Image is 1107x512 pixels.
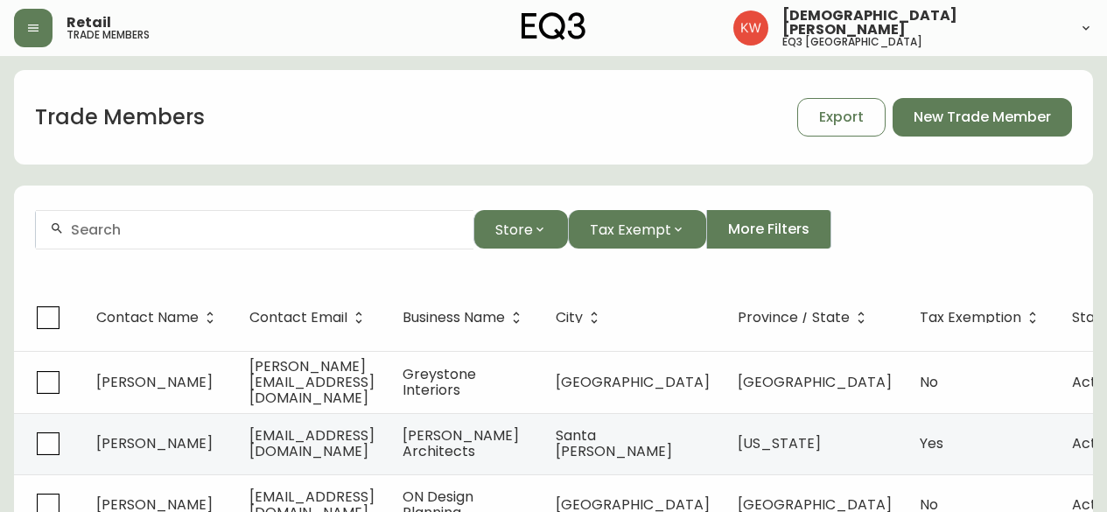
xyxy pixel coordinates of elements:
[920,310,1044,326] span: Tax Exemption
[556,312,583,323] span: City
[403,364,476,400] span: Greystone Interiors
[738,433,821,453] span: [US_STATE]
[403,310,528,326] span: Business Name
[738,312,850,323] span: Province / State
[782,9,1065,37] span: [DEMOGRAPHIC_DATA][PERSON_NAME]
[522,12,586,40] img: logo
[473,210,568,249] button: Store
[67,16,111,30] span: Retail
[249,356,375,408] span: [PERSON_NAME][EMAIL_ADDRESS][DOMAIN_NAME]
[67,30,150,40] h5: trade members
[920,312,1021,323] span: Tax Exemption
[249,312,347,323] span: Contact Email
[797,98,886,137] button: Export
[96,310,221,326] span: Contact Name
[403,312,505,323] span: Business Name
[495,219,533,241] span: Store
[920,372,938,392] span: No
[96,433,213,453] span: [PERSON_NAME]
[738,372,892,392] span: [GEOGRAPHIC_DATA]
[819,108,864,127] span: Export
[35,102,205,132] h1: Trade Members
[249,310,370,326] span: Contact Email
[403,425,519,461] span: [PERSON_NAME] Architects
[893,98,1072,137] button: New Trade Member
[556,310,606,326] span: City
[556,425,672,461] span: Santa [PERSON_NAME]
[733,11,768,46] img: f33162b67396b0982c40ce2a87247151
[556,372,710,392] span: [GEOGRAPHIC_DATA]
[249,425,375,461] span: [EMAIL_ADDRESS][DOMAIN_NAME]
[914,108,1051,127] span: New Trade Member
[728,220,809,239] span: More Filters
[568,210,706,249] button: Tax Exempt
[71,221,459,238] input: Search
[590,219,671,241] span: Tax Exempt
[738,310,872,326] span: Province / State
[96,372,213,392] span: [PERSON_NAME]
[96,312,199,323] span: Contact Name
[706,210,831,249] button: More Filters
[782,37,922,47] h5: eq3 [GEOGRAPHIC_DATA]
[920,433,943,453] span: Yes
